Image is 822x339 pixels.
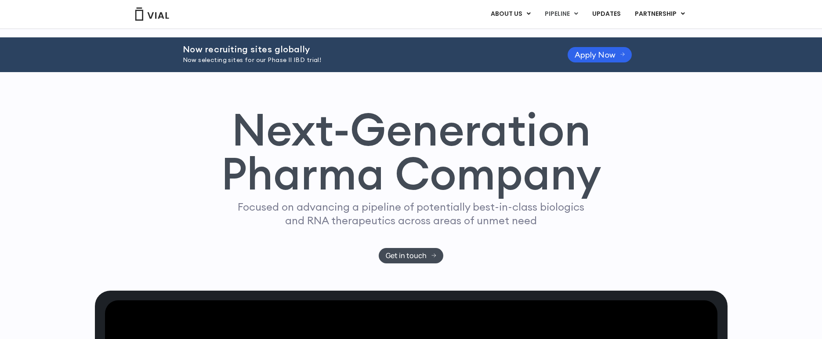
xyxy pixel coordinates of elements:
[575,51,616,58] span: Apply Now
[134,7,170,21] img: Vial Logo
[379,248,443,263] a: Get in touch
[484,7,537,22] a: ABOUT USMenu Toggle
[234,200,588,227] p: Focused on advancing a pipeline of potentially best-in-class biologics and RNA therapeutics acros...
[585,7,627,22] a: UPDATES
[183,55,546,65] p: Now selecting sites for our Phase II IBD trial!
[386,252,427,259] span: Get in touch
[628,7,692,22] a: PARTNERSHIPMenu Toggle
[568,47,632,62] a: Apply Now
[183,44,546,54] h2: Now recruiting sites globally
[221,107,601,196] h1: Next-Generation Pharma Company
[538,7,585,22] a: PIPELINEMenu Toggle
